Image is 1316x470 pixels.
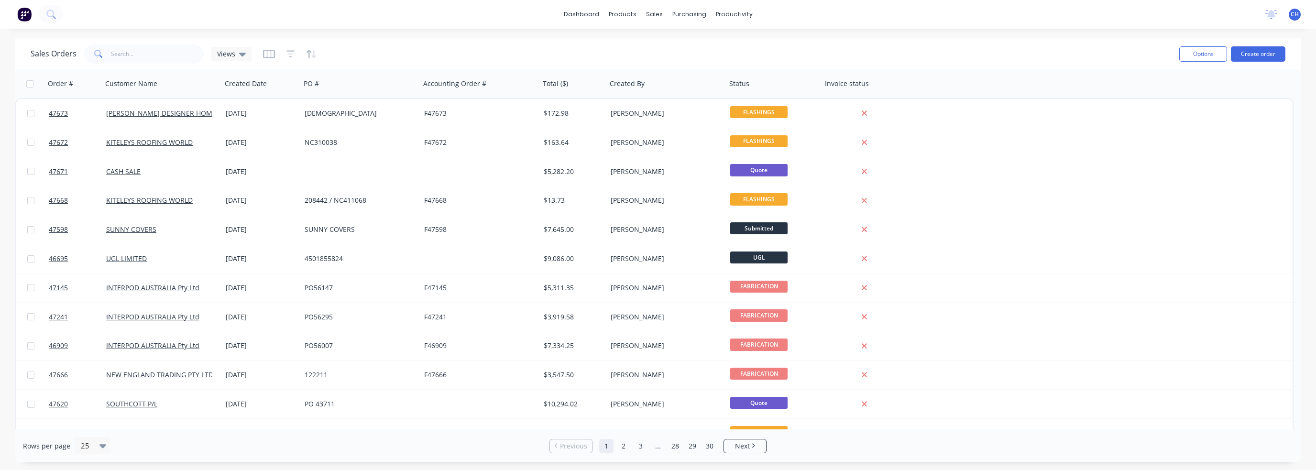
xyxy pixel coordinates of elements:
[611,370,717,380] div: [PERSON_NAME]
[49,138,68,147] span: 47672
[611,428,717,438] div: [PERSON_NAME]
[550,441,592,451] a: Previous page
[711,7,757,22] div: productivity
[305,312,411,322] div: PO56295
[610,79,645,88] div: Created By
[226,225,297,234] div: [DATE]
[634,439,648,453] a: Page 3
[226,399,297,409] div: [DATE]
[611,109,717,118] div: [PERSON_NAME]
[226,312,297,322] div: [DATE]
[424,312,530,322] div: F47241
[544,399,600,409] div: $10,294.02
[724,441,766,451] a: Next page
[730,339,788,350] span: FABRICATION
[611,196,717,205] div: [PERSON_NAME]
[106,370,213,379] a: NEW ENGLAND TRADING PTY LTD
[106,196,193,205] a: KITELEYS ROOFING WORLD
[305,138,411,147] div: NC310038
[544,254,600,263] div: $9,086.00
[423,79,486,88] div: Accounting Order #
[17,7,32,22] img: Factory
[49,361,106,389] a: 47666
[305,341,411,350] div: PO56007
[735,441,750,451] span: Next
[305,283,411,293] div: PO56147
[106,167,141,176] a: CASH SALE
[611,341,717,350] div: [PERSON_NAME]
[730,106,788,118] span: FLASHINGS
[106,428,150,437] a: CASH SALE (T)
[424,370,530,380] div: F47666
[305,428,411,438] div: GATE TO [GEOGRAPHIC_DATA]
[611,138,717,147] div: [PERSON_NAME]
[106,312,199,321] a: INTERPOD AUSTRALIA Pty Ltd
[305,370,411,380] div: 122211
[544,196,600,205] div: $13.73
[48,79,73,88] div: Order #
[49,225,68,234] span: 47598
[105,79,157,88] div: Customer Name
[49,303,106,331] a: 47241
[106,254,147,263] a: UGL LIMITED
[424,196,530,205] div: F47668
[611,312,717,322] div: [PERSON_NAME]
[668,7,711,22] div: purchasing
[49,419,106,448] a: 47669
[560,441,587,451] span: Previous
[49,273,106,302] a: 47145
[305,196,411,205] div: 208442 / NC411068
[544,225,600,234] div: $7,645.00
[304,79,319,88] div: PO #
[424,341,530,350] div: F46909
[730,426,788,438] span: FLASHINGS
[424,138,530,147] div: F47672
[730,309,788,321] span: FABRICATION
[730,193,788,205] span: FLASHINGS
[305,399,411,409] div: PO 43711
[49,331,106,360] a: 46909
[106,138,193,147] a: KITELEYS ROOFING WORLD
[730,135,788,147] span: FLASHINGS
[641,7,668,22] div: sales
[49,186,106,215] a: 47668
[544,370,600,380] div: $3,547.50
[305,109,411,118] div: [DEMOGRAPHIC_DATA]
[226,341,297,350] div: [DATE]
[111,44,204,64] input: Search...
[31,49,77,58] h1: Sales Orders
[1291,10,1299,19] span: CH
[49,370,68,380] span: 47666
[49,312,68,322] span: 47241
[611,167,717,176] div: [PERSON_NAME]
[651,439,665,453] a: Jump forward
[226,167,297,176] div: [DATE]
[544,283,600,293] div: $5,311.35
[305,254,411,263] div: 4501855824
[544,109,600,118] div: $172.98
[49,428,68,438] span: 47669
[305,225,411,234] div: SUNNY COVERS
[424,283,530,293] div: F47145
[730,368,788,380] span: FABRICATION
[49,157,106,186] a: 47671
[729,79,749,88] div: Status
[730,281,788,293] span: FABRICATION
[49,283,68,293] span: 47145
[543,79,568,88] div: Total ($)
[611,254,717,263] div: [PERSON_NAME]
[217,49,235,59] span: Views
[49,215,106,244] a: 47598
[226,370,297,380] div: [DATE]
[49,244,106,273] a: 46695
[611,283,717,293] div: [PERSON_NAME]
[544,312,600,322] div: $3,919.58
[226,138,297,147] div: [DATE]
[226,254,297,263] div: [DATE]
[106,341,199,350] a: INTERPOD AUSTRALIA Pty Ltd
[544,428,600,438] div: $76.53
[106,109,220,118] a: [PERSON_NAME] DESIGNER HOMES
[225,79,267,88] div: Created Date
[730,251,788,263] span: UGL
[611,399,717,409] div: [PERSON_NAME]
